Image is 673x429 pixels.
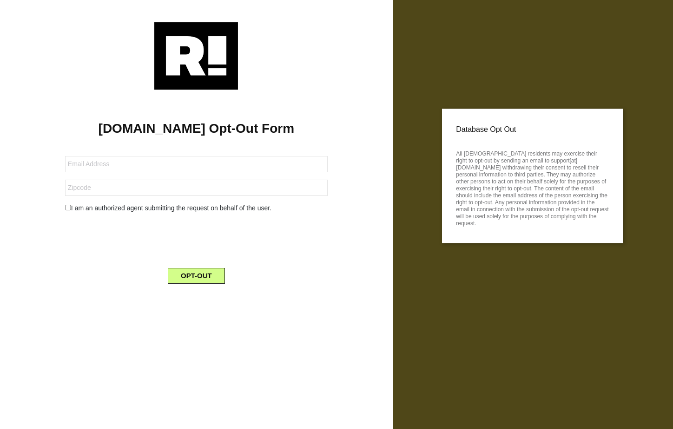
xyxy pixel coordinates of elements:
[58,203,335,213] div: I am an authorized agent submitting the request on behalf of the user.
[168,268,225,284] button: OPT-OUT
[65,156,328,172] input: Email Address
[65,180,328,196] input: Zipcode
[154,22,238,90] img: Retention.com
[14,121,379,136] h1: [DOMAIN_NAME] Opt-Out Form
[456,148,609,227] p: All [DEMOGRAPHIC_DATA] residents may exercise their right to opt-out by sending an email to suppo...
[456,123,609,136] p: Database Opt Out
[125,221,267,257] iframe: reCAPTCHA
